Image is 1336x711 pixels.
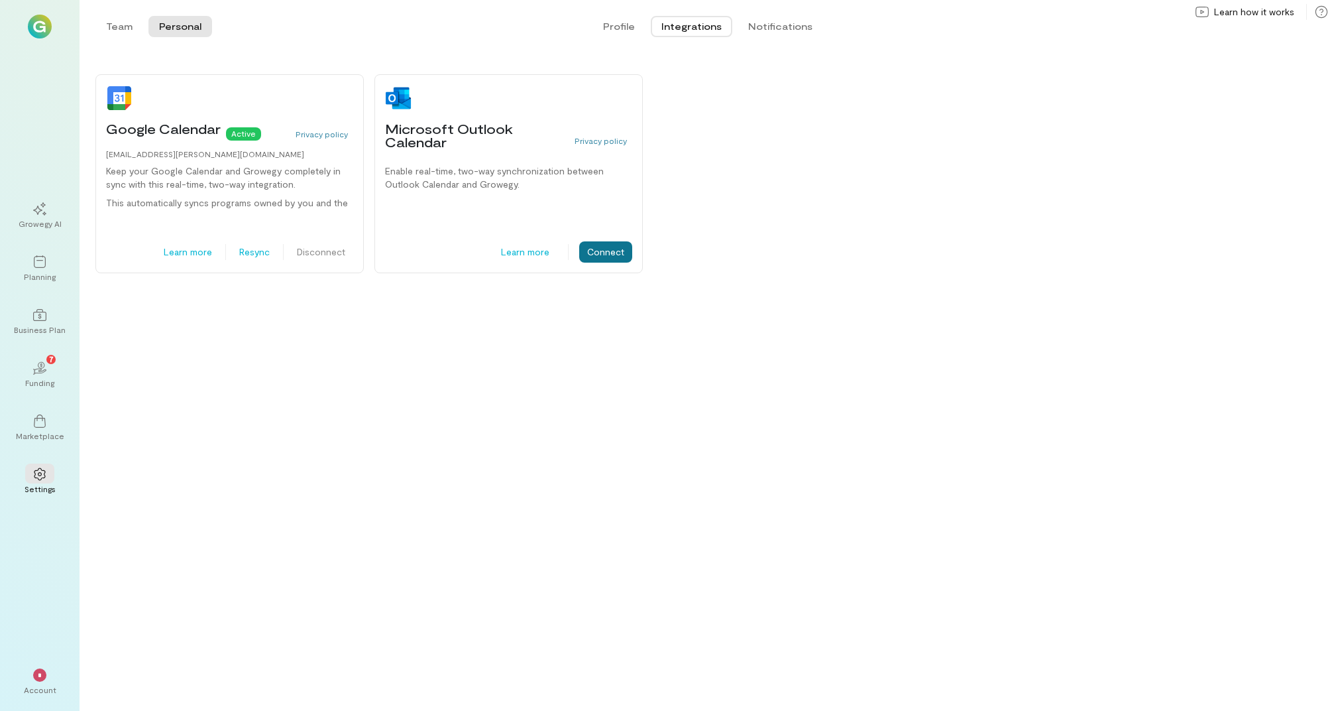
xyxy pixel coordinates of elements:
span: Learn how it works [1214,5,1294,19]
button: Learn more [493,241,557,263]
div: This automatically syncs programs owned by you and the associated tasks, as well as tasks assigne... [106,196,353,236]
span: 7 [49,353,54,365]
div: Planning [24,271,56,282]
button: Personal [148,16,212,37]
div: Active [226,127,261,141]
button: Learn more [156,241,220,263]
button: Connect [579,241,632,263]
img: Outlook [385,85,412,111]
button: Disconnect [289,241,353,263]
div: *Account [16,658,64,706]
div: Funding [25,377,54,388]
span: Microsoft Outlook Calendar [385,122,564,149]
a: Privacy policy [575,136,627,145]
div: Account [24,684,56,695]
a: Marketplace [16,404,64,452]
div: Settings [25,484,56,494]
button: Integrations [651,16,732,37]
span: Google Calendar [106,122,221,135]
a: Business Plan [16,298,64,346]
div: Growegy AI [19,218,62,229]
button: Profile [592,16,645,37]
div: This integration ensures that both the programs you own and their associated tasks, as well as ta... [385,196,632,236]
div: Keep your Google Calendar and Growegy completely in sync with this real-time, two-way integration. [106,164,353,191]
a: Growegy AI [16,192,64,239]
div: Business Plan [14,324,66,335]
div: [EMAIL_ADDRESS][PERSON_NAME][DOMAIN_NAME] [106,149,353,159]
span: Learn more [164,245,212,259]
span: Learn more [501,245,549,259]
button: Notifications [738,16,823,37]
div: Enable real-time, two-way synchronization between Outlook Calendar and Growegy. [385,164,632,191]
a: Planning [16,245,64,292]
button: Resync [231,241,278,263]
div: Marketplace [16,430,64,441]
a: Settings [16,457,64,505]
a: Funding [16,351,64,399]
button: Team [95,16,143,37]
a: Privacy policy [296,129,348,139]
